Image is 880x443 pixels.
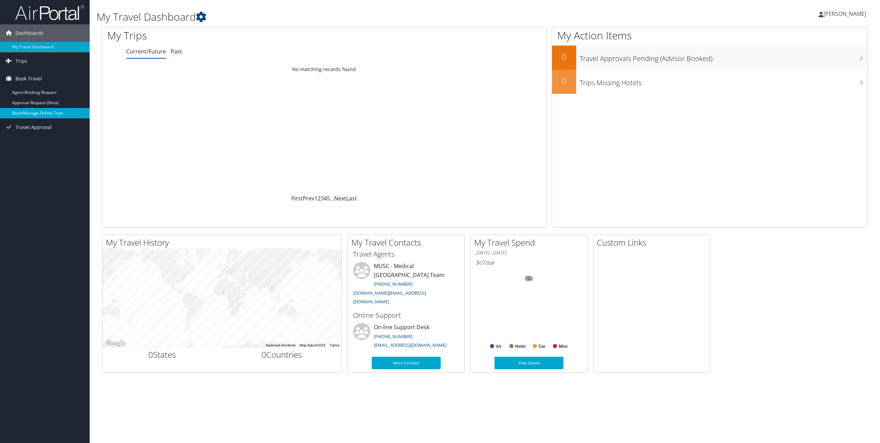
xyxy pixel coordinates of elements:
span: Map data ©2025 [300,343,326,347]
h2: My Travel Contacts [351,237,464,248]
span: $0 [476,259,482,266]
text: Hotel [515,344,526,349]
a: 0Travel Approvals Pending (Advisor Booked) [552,46,868,70]
img: Google [104,339,127,348]
h1: My Travel Dashboard [97,10,614,24]
a: Terms (opens in new tab) [330,343,339,347]
h3: Trips Missing Hotels [580,75,868,88]
a: 0Trips Missing Hotels [552,70,868,94]
span: Travel Approval [16,119,52,136]
a: [EMAIL_ADDRESS][DOMAIN_NAME] [374,342,447,348]
a: 2 [318,195,321,202]
a: Current/Future [126,48,166,55]
li: On-line Support Desk [350,323,463,351]
td: No matching records found [102,63,546,76]
a: 5 [327,195,330,202]
text: Air [496,344,502,349]
a: Next [334,195,346,202]
h2: Countries [227,349,337,361]
a: Prev [303,195,314,202]
h6: Total [476,259,582,266]
h3: Travel Agents [353,249,459,259]
span: 0 [148,349,153,360]
h2: 0 [552,51,576,63]
a: More Contacts [372,357,441,369]
span: Trips [16,52,27,70]
text: Misc [559,344,568,349]
h1: My Trips [107,28,356,43]
h2: 0 [552,75,576,87]
h6: [DATE] - [DATE] [476,249,582,256]
a: [PHONE_NUMBER] [374,281,412,287]
h2: My Travel Spend [474,237,587,248]
a: First [291,195,303,202]
a: Last [346,195,357,202]
h1: My Action Items [552,28,868,43]
tspan: 0% [526,277,532,281]
img: airportal-logo.png [15,4,84,21]
a: Past [171,48,182,55]
span: Dashboards [16,24,43,42]
h3: Travel Approvals Pending (Advisor Booked) [580,50,868,63]
a: [PHONE_NUMBER] [374,333,412,339]
a: 4 [324,195,327,202]
span: … [330,195,334,202]
span: 0 [261,349,266,360]
button: Keyboard shortcuts [266,343,296,348]
span: [PERSON_NAME] [823,10,866,18]
span: Book Travel [16,70,42,87]
a: View Details [494,357,563,369]
a: Open this area in Google Maps (opens a new window) [104,339,127,348]
h2: States [108,349,217,361]
h3: Online Support [353,311,459,320]
h2: Custom Links [597,237,710,248]
text: Car [539,344,546,349]
a: [PERSON_NAME] [819,3,873,24]
h2: My Travel History [106,237,341,248]
a: [DOMAIN_NAME][EMAIL_ADDRESS][DOMAIN_NAME] [353,290,426,305]
a: 3 [321,195,324,202]
li: MUSC - Medical [GEOGRAPHIC_DATA] Team [350,262,463,308]
a: 1 [314,195,318,202]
